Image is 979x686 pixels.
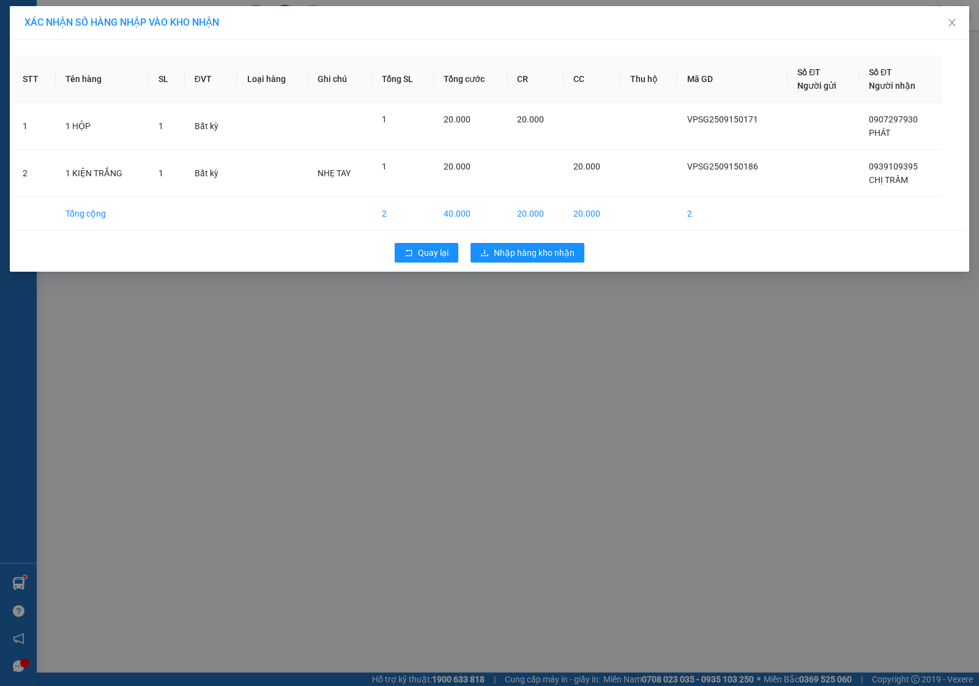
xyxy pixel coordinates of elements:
span: 20.000 [517,114,544,124]
span: Nhận: [113,12,143,24]
span: Quay lại [418,246,449,259]
span: CHỊ TRẦM [869,175,908,185]
div: VP An Cư [10,10,105,25]
span: 1 [382,114,387,124]
td: 20.000 [564,197,620,231]
th: CC [564,56,620,103]
div: 0937040848 [113,69,237,86]
th: Tổng cước [434,56,507,103]
span: XÁC NHẬN SỐ HÀNG NHẬP VÀO KHO NHẬN [24,17,219,28]
th: SL [149,56,184,103]
th: STT [13,56,56,103]
span: Số ĐT [869,67,892,77]
div: VP [GEOGRAPHIC_DATA] [113,10,237,40]
span: VPSG2509150171 [687,114,758,124]
span: 20.000 [573,162,600,171]
td: 40.000 [434,197,507,231]
td: Bất kỳ [185,150,237,197]
span: 0907297930 [869,114,918,124]
div: NKSG QUỐC TẾ [10,25,105,40]
td: 2 [677,197,787,231]
td: 2 [372,197,434,231]
span: PHÁT [869,128,890,138]
th: Tên hàng [56,56,149,103]
span: NHẸ TAY [318,168,351,178]
div: 02732239999 [10,40,105,57]
td: 1 KIỆN TRẮNG [56,150,149,197]
th: Ghi chú [308,56,372,103]
span: VPSG2509150186 [687,162,758,171]
th: Mã GD [677,56,787,103]
td: Tổng cộng [56,197,149,231]
td: Bất kỳ [185,103,237,150]
th: Thu hộ [620,56,678,103]
th: ĐVT [185,56,237,103]
span: Người gửi [797,81,836,91]
span: Nhập hàng kho nhận [494,246,575,259]
button: downloadNhập hàng kho nhận [471,243,584,263]
span: Người nhận [869,81,915,91]
td: 1 HỘP [56,103,149,150]
span: close [947,18,957,28]
button: Close [935,6,969,40]
span: 1 [382,162,387,171]
span: 1 [158,121,163,131]
button: rollbackQuay lại [395,243,458,263]
td: 1 [13,103,56,150]
span: download [480,248,489,258]
span: 20.000 [444,162,471,171]
th: Tổng SL [372,56,434,103]
span: Gửi: [10,12,29,24]
th: CR [507,56,564,103]
td: 2 [13,150,56,197]
span: rollback [404,248,413,258]
span: Số ĐT [797,67,821,77]
span: 0939109395 [869,162,918,171]
span: 20.000 [444,114,471,124]
span: 1 [158,168,163,178]
td: 20.000 [507,197,564,231]
div: LABO [GEOGRAPHIC_DATA] [113,40,237,69]
th: Loại hàng [237,56,308,103]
